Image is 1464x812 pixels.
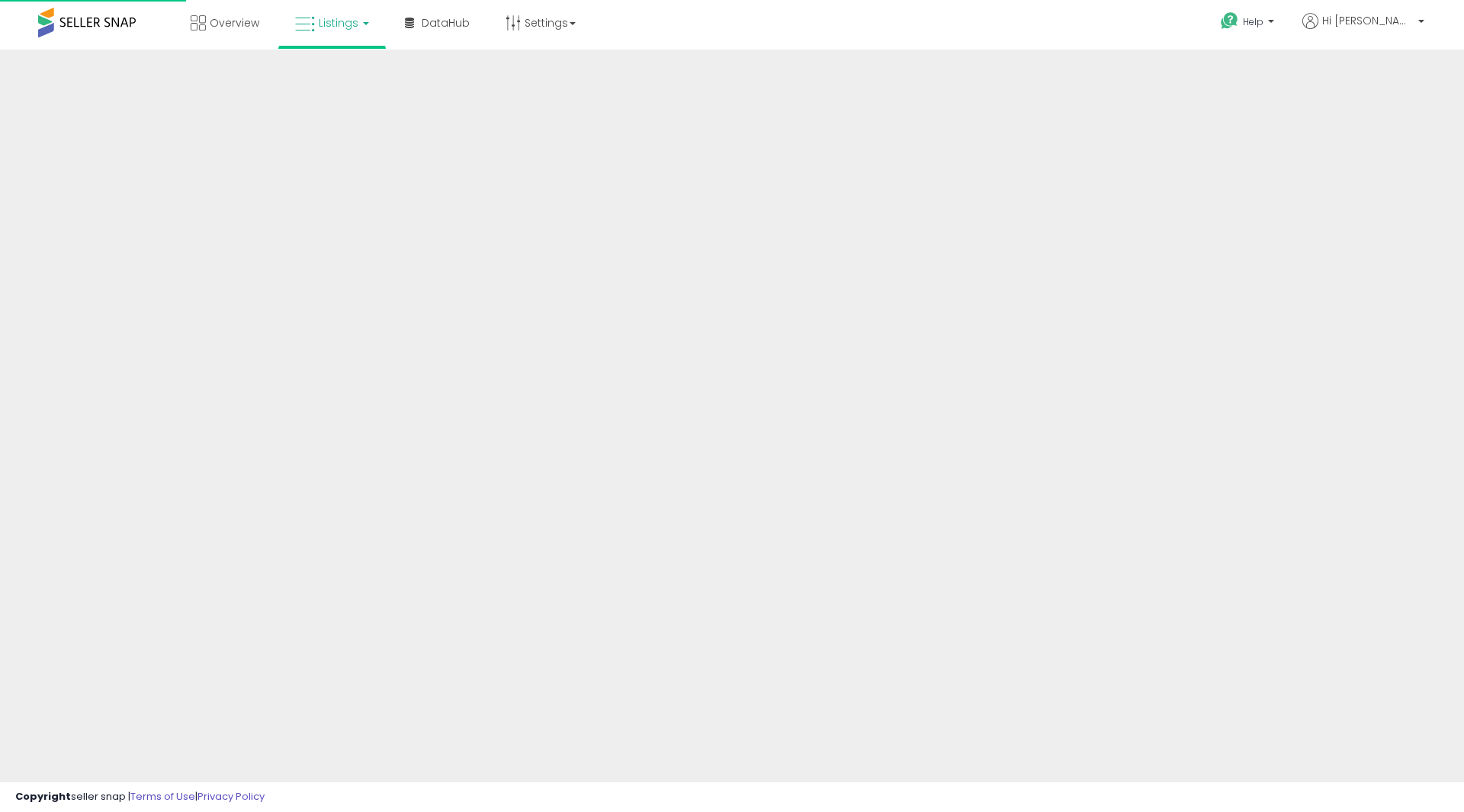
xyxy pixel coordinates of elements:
a: Hi [PERSON_NAME] [1302,13,1424,47]
span: Hi [PERSON_NAME] [1322,13,1414,28]
span: Overview [210,15,259,30]
span: Listings [319,15,358,30]
span: Help [1243,15,1263,28]
i: Get Help [1220,11,1239,30]
span: DataHub [422,15,470,30]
